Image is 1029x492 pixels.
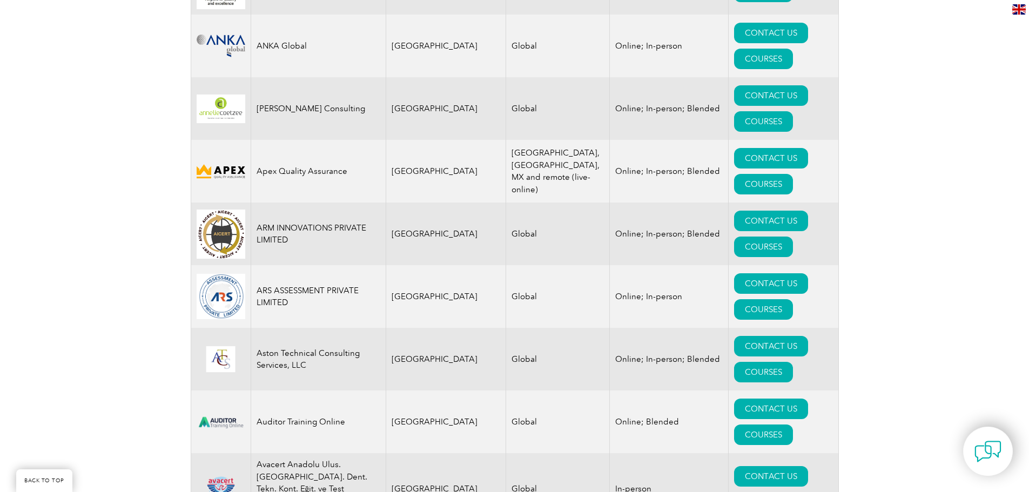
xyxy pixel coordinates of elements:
img: 509b7a2e-6565-ed11-9560-0022481565fd-logo.png [197,274,245,319]
img: 4c453107-f848-ef11-a316-002248944286-logo.png [197,95,245,123]
a: CONTACT US [734,85,808,106]
img: contact-chat.png [974,438,1001,465]
td: [PERSON_NAME] Consulting [251,77,386,140]
a: COURSES [734,424,793,445]
a: COURSES [734,362,793,382]
td: [GEOGRAPHIC_DATA] [386,265,506,328]
td: Online; In-person; Blended [610,328,729,390]
td: Online; In-person; Blended [610,203,729,265]
td: [GEOGRAPHIC_DATA] [386,77,506,140]
td: ARS ASSESSMENT PRIVATE LIMITED [251,265,386,328]
td: Online; In-person; Blended [610,140,729,203]
a: CONTACT US [734,466,808,487]
a: COURSES [734,237,793,257]
img: d024547b-a6e0-e911-a812-000d3a795b83-logo.png [197,410,245,434]
td: Global [506,265,610,328]
img: d4f7149c-8dc9-ef11-a72f-002248108aed-logo.jpg [197,210,245,259]
img: cdfe6d45-392f-f011-8c4d-000d3ad1ee32-logo.png [197,163,245,180]
td: [GEOGRAPHIC_DATA] [386,140,506,203]
a: BACK TO TOP [16,469,72,492]
td: [GEOGRAPHIC_DATA] [386,15,506,77]
td: Apex Quality Assurance [251,140,386,203]
td: Global [506,328,610,390]
img: en [1012,4,1026,15]
td: Aston Technical Consulting Services, LLC [251,328,386,390]
td: [GEOGRAPHIC_DATA] [386,328,506,390]
td: Online; In-person [610,265,729,328]
img: c09c33f4-f3a0-ea11-a812-000d3ae11abd-logo.png [197,35,245,57]
td: Online; Blended [610,390,729,453]
img: ce24547b-a6e0-e911-a812-000d3a795b83-logo.png [197,346,245,373]
td: Online; In-person; Blended [610,77,729,140]
td: [GEOGRAPHIC_DATA], [GEOGRAPHIC_DATA], MX and remote (live-online) [506,140,610,203]
td: Global [506,77,610,140]
td: Auditor Training Online [251,390,386,453]
a: CONTACT US [734,399,808,419]
td: Global [506,390,610,453]
td: Global [506,203,610,265]
td: ARM INNOVATIONS PRIVATE LIMITED [251,203,386,265]
a: COURSES [734,111,793,132]
td: ANKA Global [251,15,386,77]
td: Online; In-person [610,15,729,77]
td: [GEOGRAPHIC_DATA] [386,390,506,453]
a: COURSES [734,174,793,194]
a: CONTACT US [734,148,808,169]
td: [GEOGRAPHIC_DATA] [386,203,506,265]
a: CONTACT US [734,23,808,43]
a: CONTACT US [734,336,808,356]
a: CONTACT US [734,273,808,294]
a: CONTACT US [734,211,808,231]
a: COURSES [734,299,793,320]
a: COURSES [734,49,793,69]
td: Global [506,15,610,77]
